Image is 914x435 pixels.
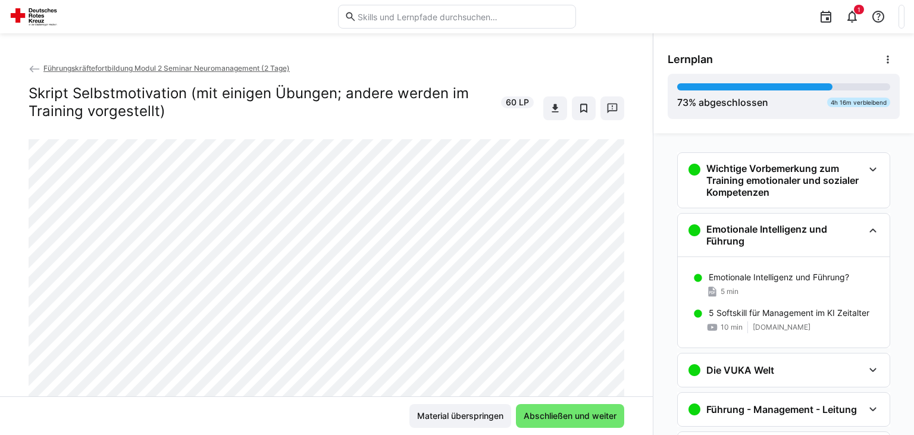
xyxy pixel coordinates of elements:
[356,11,569,22] input: Skills und Lernpfade durchsuchen…
[857,6,860,13] span: 1
[706,223,863,247] h3: Emotionale Intelligenz und Führung
[709,271,849,283] p: Emotionale Intelligenz und Führung?
[706,162,863,198] h3: Wichtige Vorbemerkung zum Training emotionaler und sozialer Kompetenzen
[753,323,810,332] span: [DOMAIN_NAME]
[706,403,857,415] h3: Führung - Management - Leitung
[522,410,618,422] span: Abschließen und weiter
[29,64,290,73] a: Führungskräftefortbildung Modul 2 Seminar Neuromanagement (2 Tage)
[706,364,774,376] h3: Die VUKA Welt
[506,96,529,108] span: 60 LP
[415,410,505,422] span: Material überspringen
[677,95,768,109] div: % abgeschlossen
[827,98,890,107] div: 4h 16m verbleibend
[29,85,494,120] h2: Skript Selbstmotivation (mit einigen Übungen; andere werden im Training vorgestellt)
[721,323,743,332] span: 10 min
[43,64,290,73] span: Führungskräftefortbildung Modul 2 Seminar Neuromanagement (2 Tage)
[409,404,511,428] button: Material überspringen
[709,307,869,319] p: 5 Softskill für Management im KI Zeitalter
[721,287,738,296] span: 5 min
[516,404,624,428] button: Abschließen und weiter
[668,53,713,66] span: Lernplan
[677,96,688,108] span: 73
